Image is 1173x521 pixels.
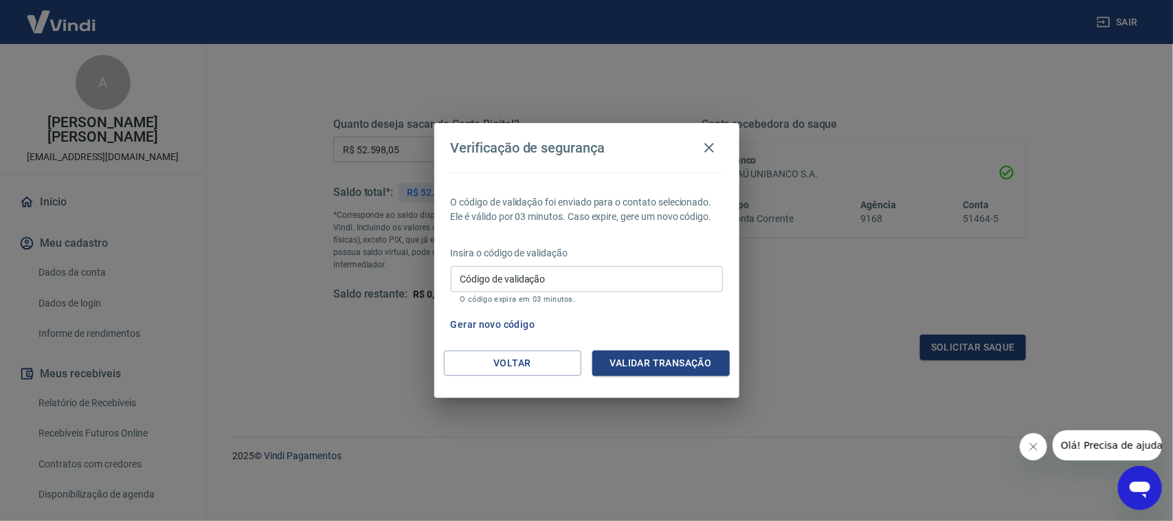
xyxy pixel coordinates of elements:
[460,295,713,304] p: O código expira em 03 minutos.
[445,312,541,337] button: Gerar novo código
[1118,466,1162,510] iframe: Botão para abrir a janela de mensagens
[444,351,581,376] button: Voltar
[1020,433,1047,461] iframe: Fechar mensagem
[592,351,730,376] button: Validar transação
[451,246,723,260] p: Insira o código de validação
[1053,430,1162,461] iframe: Mensagem da empresa
[451,195,723,224] p: O código de validação foi enviado para o contato selecionado. Ele é válido por 03 minutos. Caso e...
[8,10,115,21] span: Olá! Precisa de ajuda?
[451,140,605,156] h4: Verificação de segurança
